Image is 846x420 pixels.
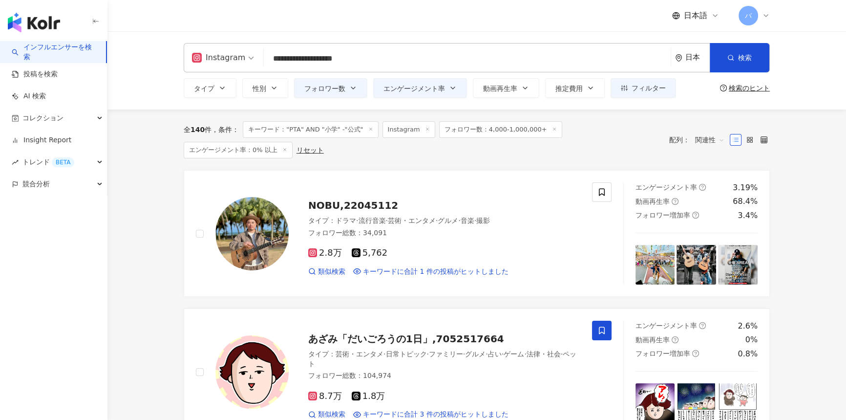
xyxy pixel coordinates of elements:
[52,157,74,167] div: BETA
[353,267,508,277] a: キーワードに合計 1 件の投稿がヒットしました
[363,267,508,277] span: キーワードに合計 1 件の投稿がヒットしました
[383,350,385,358] span: ·
[504,350,524,358] span: ゲーム
[356,217,358,224] span: ·
[308,410,345,420] a: 類似検索
[388,217,436,224] span: 芸術・エンタメ
[483,85,517,92] span: 動画再生率
[699,184,706,191] span: question-circle
[738,54,752,62] span: 検索
[684,10,707,21] span: 日本語
[308,216,580,226] div: タイプ ：
[215,335,289,409] img: KOL Avatar
[474,217,476,224] span: ·
[745,334,758,345] div: 0%
[385,217,387,224] span: ·
[672,336,678,343] span: question-circle
[12,43,98,62] a: searchインフルエンサーを検索
[527,350,561,358] span: 法律・社会
[12,69,58,79] a: 投稿を検索
[685,53,710,62] div: 日本
[611,78,676,98] button: フィルター
[502,350,504,358] span: ·
[675,54,682,62] span: environment
[304,85,345,92] span: フォロワー数
[486,350,487,358] span: ·
[738,210,758,221] div: 3.4%
[635,211,690,219] span: フォロワー増加率
[672,198,678,205] span: question-circle
[308,371,580,381] div: フォロワー総数 ： 104,974
[353,410,508,420] a: キーワードに合計 3 件の投稿がヒットしました
[184,142,293,158] span: エンゲージメント率：0% 以上
[426,350,428,358] span: ·
[308,199,398,211] span: NOBU,22045112
[383,85,445,92] span: エンゲージメント率
[438,217,458,224] span: グルメ
[699,322,706,329] span: question-circle
[8,13,60,32] img: logo
[635,322,697,330] span: エンゲージメント率
[22,173,50,195] span: 競合分析
[308,391,342,401] span: 8.7万
[184,78,236,98] button: タイプ
[635,198,670,205] span: 動画再生率
[669,132,730,148] div: 配列：
[692,212,699,219] span: question-circle
[561,350,563,358] span: ·
[692,350,699,357] span: question-circle
[308,248,342,258] span: 2.8万
[677,245,716,285] img: post-image
[211,126,239,133] span: 条件 ：
[635,245,675,285] img: post-image
[488,350,502,358] span: 占い
[358,217,385,224] span: 流行音楽
[718,245,758,285] img: post-image
[635,336,670,344] span: 動画再生率
[352,248,388,258] span: 5,762
[308,350,580,369] div: タイプ ：
[635,183,697,191] span: エンゲージメント率
[729,84,770,92] div: 検索のヒント
[363,410,508,420] span: キーワードに合計 3 件の投稿がヒットしました
[336,350,383,358] span: 芸術・エンタメ
[429,350,463,358] span: ファミリー
[12,91,46,101] a: AI 検索
[296,146,324,154] div: リセット
[308,228,580,238] div: フォロワー総数 ： 34,091
[308,333,504,345] span: あざみ「だいごろうの1日」,7052517664
[473,78,539,98] button: 動画再生率
[318,410,345,420] span: 類似検索
[710,43,769,72] button: 検索
[436,217,438,224] span: ·
[476,217,490,224] span: 撮影
[465,350,486,358] span: グルメ
[318,267,345,277] span: 類似検索
[632,84,666,92] span: フィルター
[215,197,289,270] img: KOL Avatar
[463,350,465,358] span: ·
[382,121,435,138] span: Instagram
[22,151,74,173] span: トレンド
[373,78,467,98] button: エンゲージメント率
[555,85,583,92] span: 推定費用
[439,121,562,138] span: フォロワー数：4,000-1,000,000+
[242,78,288,98] button: 性別
[738,349,758,359] div: 0.8%
[184,170,770,297] a: KOL AvatarNOBU,22045112タイプ：ドラマ·流行音楽·芸術・エンタメ·グルメ·音楽·撮影フォロワー総数：34,0912.8万5,762類似検索キーワードに合計 1 件の投稿がヒ...
[308,350,576,368] span: ペット
[22,107,63,129] span: コレクション
[385,350,426,358] span: 日常トピック
[253,85,266,92] span: 性別
[720,85,727,91] span: question-circle
[12,159,19,166] span: rise
[733,182,758,193] div: 3.19%
[695,132,724,148] span: 関連性
[184,126,211,133] div: 全 件
[461,217,474,224] span: 音楽
[458,217,460,224] span: ·
[352,391,385,401] span: 1.8万
[243,121,378,138] span: キーワード："PTA" AND "小学" -"公式"
[192,50,245,66] div: Instagram
[190,126,205,133] span: 140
